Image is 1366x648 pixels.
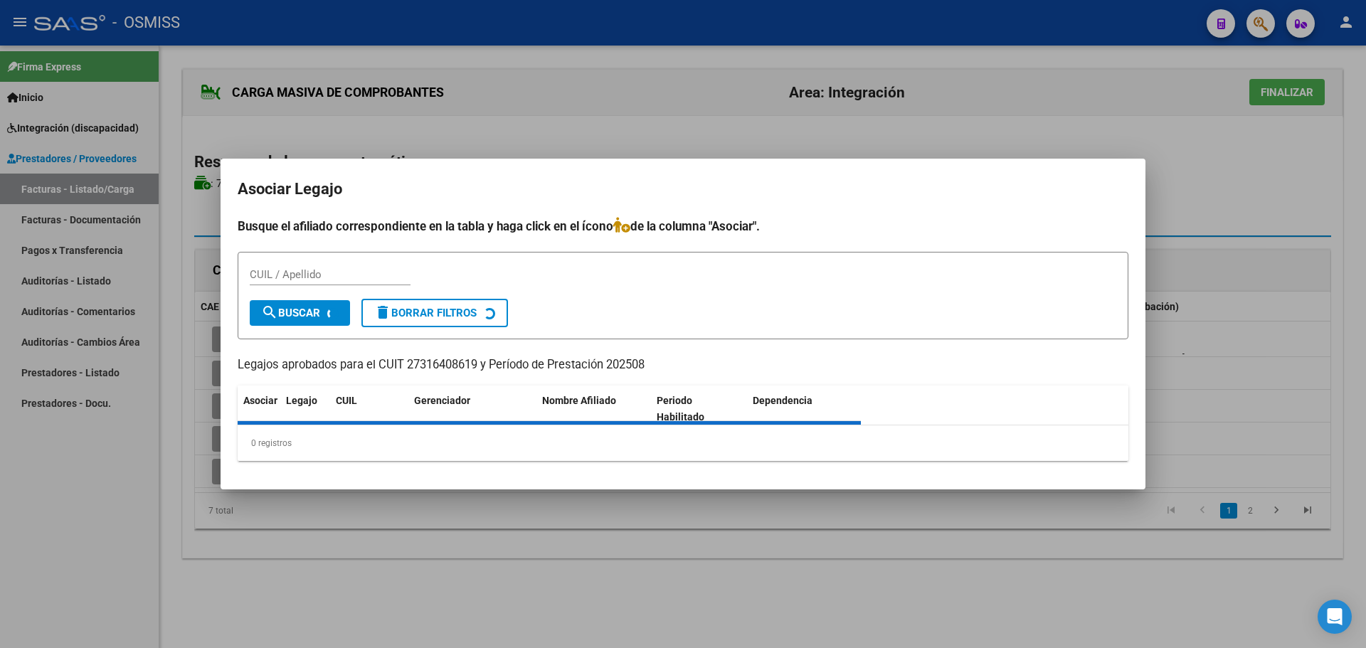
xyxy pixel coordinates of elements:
datatable-header-cell: Dependencia [747,386,862,432]
h4: Busque el afiliado correspondiente en la tabla y haga click en el ícono de la columna "Asociar". [238,217,1128,235]
span: Legajo [286,395,317,406]
datatable-header-cell: Nombre Afiliado [536,386,651,432]
span: CUIL [336,395,357,406]
button: Borrar Filtros [361,299,508,327]
datatable-header-cell: Periodo Habilitado [651,386,747,432]
p: Legajos aprobados para el CUIT 27316408619 y Período de Prestación 202508 [238,356,1128,374]
span: Nombre Afiliado [542,395,616,406]
datatable-header-cell: Legajo [280,386,330,432]
span: Asociar [243,395,277,406]
div: 0 registros [238,425,1128,461]
button: Buscar [250,300,350,326]
span: Gerenciador [414,395,470,406]
div: Open Intercom Messenger [1318,600,1352,634]
span: Borrar Filtros [374,307,477,319]
datatable-header-cell: CUIL [330,386,408,432]
span: Dependencia [753,395,812,406]
datatable-header-cell: Gerenciador [408,386,536,432]
span: Periodo Habilitado [657,395,704,423]
datatable-header-cell: Asociar [238,386,280,432]
h2: Asociar Legajo [238,176,1128,203]
span: Buscar [261,307,320,319]
mat-icon: search [261,304,278,321]
mat-icon: delete [374,304,391,321]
